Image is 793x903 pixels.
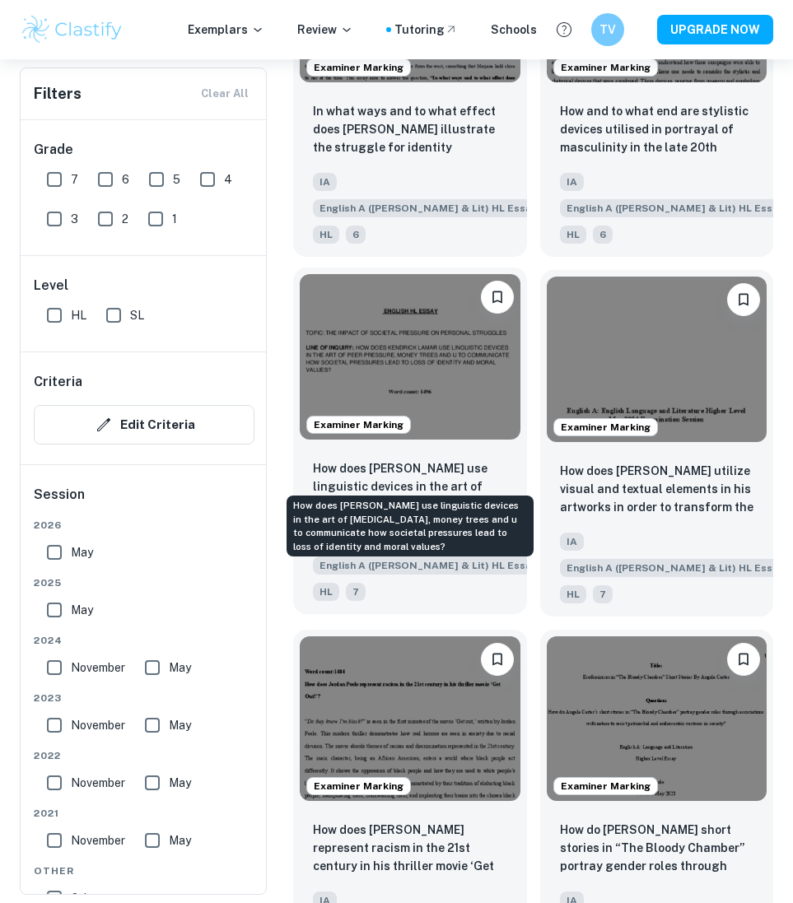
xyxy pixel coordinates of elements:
button: Help and Feedback [550,16,578,44]
span: HL [560,226,586,244]
span: SL [130,306,144,324]
span: 6 [346,226,366,244]
p: How does Kendrick Lamar use linguistic devices in the art of peer pressure, money trees and u to ... [313,459,507,515]
h6: TV [599,21,618,39]
h6: Level [34,276,254,296]
h6: Session [34,485,254,518]
span: English A ([PERSON_NAME] & Lit) HL Essay [560,199,791,217]
p: Exemplars [188,21,264,39]
button: Bookmark [481,643,514,676]
button: Bookmark [481,281,514,314]
span: 3 [71,210,78,228]
span: 2026 [34,518,254,533]
h6: Grade [34,140,254,160]
a: Examiner MarkingBookmarkHow does Kendrick Lamar use linguistic devices in the art of peer pressur... [293,270,527,617]
img: English A (Lang & Lit) HL Essay IA example thumbnail: How does Jordan Peele represent racism i [300,636,520,802]
span: Examiner Marking [307,779,410,794]
span: May [169,831,191,849]
p: How does Banksy utilize visual and textual elements in his artworks in order to transform the pub... [560,462,754,518]
span: Examiner Marking [554,779,657,794]
p: How do Angela Carter’s short stories in “The Bloody Chamber” portray gender roles through associa... [560,821,754,877]
span: English A ([PERSON_NAME] & Lit) HL Essay [313,199,543,217]
img: English A (Lang & Lit) HL Essay IA example thumbnail: How do Angela Carter’s short stories in [547,636,767,802]
span: May [169,716,191,734]
span: November [71,659,125,677]
button: UPGRADE NOW [657,15,773,44]
span: November [71,774,125,792]
span: 7 [346,583,366,601]
span: 1 [172,210,177,228]
p: How does Jordan Peele represent racism in the 21st century in his thriller movie ‘Get Out!’? [313,821,507,877]
img: Clastify logo [20,13,124,46]
span: English A ([PERSON_NAME] & Lit) HL Essay [313,556,543,575]
a: Schools [491,21,537,39]
span: English A ([PERSON_NAME] & Lit) HL Essay [560,559,791,577]
button: TV [591,13,624,46]
div: How does [PERSON_NAME] use linguistic devices in the art of [MEDICAL_DATA], money trees and u to ... [287,496,534,556]
span: Other [34,863,254,878]
span: HL [71,306,86,324]
span: 2022 [34,748,254,763]
span: 4 [224,170,232,189]
p: Review [297,21,353,39]
button: Bookmark [727,643,760,676]
span: IA [560,173,584,191]
span: HL [560,585,586,603]
span: Examiner Marking [554,60,657,75]
a: Examiner MarkingBookmark How does Banksy utilize visual and textual elements in his artworks in o... [540,270,774,617]
span: 6 [122,170,129,189]
span: IA [313,173,337,191]
span: May [169,659,191,677]
span: 6 [593,226,613,244]
span: HL [313,583,339,601]
span: November [71,831,125,849]
span: Examiner Marking [307,417,410,432]
p: In what ways and to what effect does Marjane Satrapi illustrate the struggle for identity formati... [313,102,507,158]
a: Tutoring [394,21,458,39]
span: 2024 [34,633,254,648]
span: 7 [71,170,78,189]
button: Edit Criteria [34,405,254,445]
p: How and to what end are stylistic devices utilised in portrayal of masculinity in the late 20th c... [560,102,754,158]
span: 2023 [34,691,254,705]
span: November [71,716,125,734]
img: English A (Lang & Lit) HL Essay IA example thumbnail: How does Kendrick Lamar use linguistic d [300,274,520,440]
span: HL [313,226,339,244]
span: IA [560,533,584,551]
button: Bookmark [727,283,760,316]
span: Examiner Marking [554,420,657,435]
span: May [169,774,191,792]
span: 2025 [34,575,254,590]
img: English A (Lang & Lit) HL Essay IA example thumbnail: How does Banksy utilize visual and text [547,277,767,442]
span: May [71,543,93,561]
span: 7 [593,585,613,603]
span: Examiner Marking [307,60,410,75]
h6: Criteria [34,372,82,392]
span: 2 [122,210,128,228]
h6: Filters [34,82,82,105]
span: May [71,601,93,619]
span: 5 [173,170,180,189]
span: 2021 [34,806,254,821]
